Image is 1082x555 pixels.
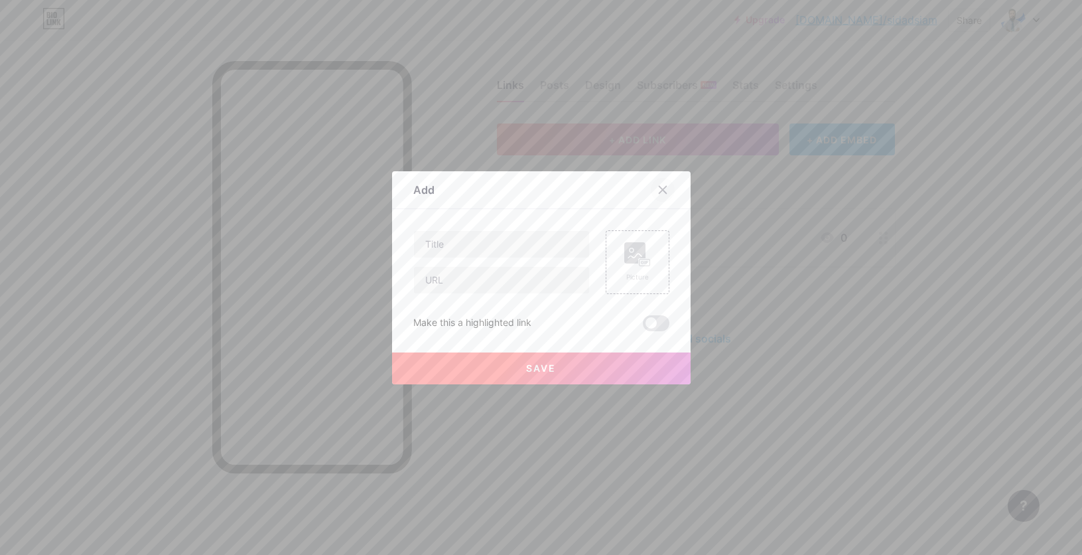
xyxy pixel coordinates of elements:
[414,267,589,293] input: URL
[624,272,651,282] div: Picture
[526,362,556,374] span: Save
[413,315,531,331] div: Make this a highlighted link
[392,353,691,384] button: Save
[413,182,435,198] div: Add
[414,231,589,258] input: Title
